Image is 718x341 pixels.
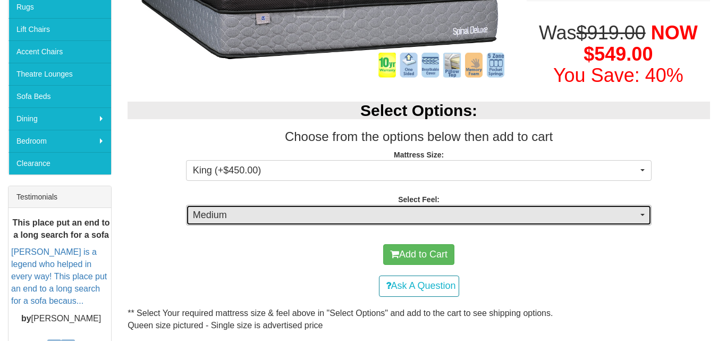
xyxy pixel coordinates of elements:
a: [PERSON_NAME] is a legend who helped in every way! This place put an end to a long search for a s... [11,247,107,305]
p: [PERSON_NAME] [11,312,111,325]
button: King (+$450.00) [186,160,652,181]
b: by [21,313,31,322]
a: Accent Chairs [9,40,111,63]
a: Clearance [9,152,111,174]
a: Dining [9,107,111,130]
a: Lift Chairs [9,18,111,40]
strong: Select Feel: [398,195,440,204]
strong: Mattress Size: [394,151,444,159]
span: King (+$450.00) [193,164,638,178]
b: Select Options: [360,102,477,119]
button: Add to Cart [383,244,454,265]
del: $919.00 [577,22,646,44]
a: Theatre Lounges [9,63,111,85]
button: Medium [186,205,652,226]
b: This place put an end to a long search for a sofa [13,218,110,239]
a: Sofa Beds [9,85,111,107]
span: NOW $549.00 [584,22,697,65]
a: Bedroom [9,130,111,152]
a: Ask A Question [379,276,459,297]
h1: Was [527,22,710,86]
h3: Choose from the options below then add to cart [128,130,710,144]
font: You Save: 40% [553,64,683,86]
span: Medium [193,209,638,222]
div: Testimonials [9,186,111,208]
